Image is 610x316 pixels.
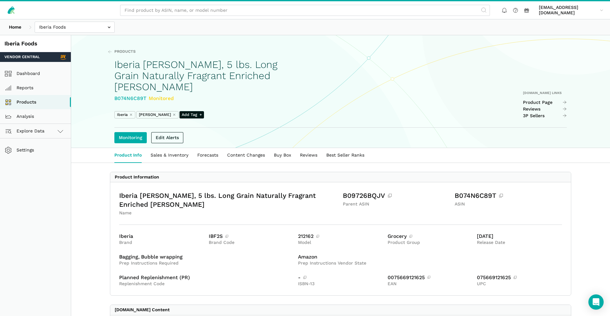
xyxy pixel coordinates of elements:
[120,5,490,16] input: Find product by ASIN, name, or model number
[537,3,606,17] a: [EMAIL_ADDRESS][DOMAIN_NAME]
[151,132,183,143] a: Edit Alerts
[139,112,171,118] span: [PERSON_NAME]
[4,40,66,48] div: Iberia Foods
[295,148,322,163] a: Reviews
[477,234,562,239] div: [DATE]
[388,234,473,239] div: Grocery
[119,281,294,287] div: Replenishment Code
[298,234,383,239] div: 212162
[322,148,369,163] a: Best Seller Ranks
[388,275,473,280] div: 0075669121625
[455,191,562,200] div: B074N6C89T
[110,148,146,163] a: Product Info
[119,260,294,266] div: Prep Instructions Required
[146,148,193,163] a: Sales & Inventory
[588,294,604,310] div: Open Intercom Messenger
[119,210,338,216] div: Name
[269,148,295,163] a: Buy Box
[119,234,204,239] div: Iberia
[523,100,567,105] a: Product Page
[298,260,562,266] div: Prep Instructions Vendor State
[523,113,567,119] a: 3P Sellers
[193,148,223,163] a: Forecasts
[119,275,294,280] div: Planned Replenishment (PR)
[4,22,26,33] a: Home
[4,54,40,60] span: Vendor Central
[477,281,562,287] div: UPC
[343,191,450,200] div: B09726BQJV
[119,254,294,259] div: Bagging, Bubble wrapping
[477,240,562,245] div: Release Date
[539,5,598,16] span: [EMAIL_ADDRESS][DOMAIN_NAME]
[173,112,176,118] button: ⨯
[119,240,204,245] div: Brand
[209,234,294,239] div: IBF2S
[200,112,202,118] span: +
[180,111,204,118] span: Add Tag
[129,112,132,118] button: ⨯
[523,106,567,112] a: Reviews
[209,240,294,245] div: Brand Code
[523,91,567,95] div: [DOMAIN_NAME] Links
[114,59,300,92] h1: Iberia [PERSON_NAME], 5 lbs. Long Grain Naturally Fragrant Enriched [PERSON_NAME]
[388,240,473,245] div: Product Group
[149,95,174,101] span: Monitored
[388,281,473,287] div: EAN
[298,240,383,245] div: Model
[117,112,128,118] span: Iberia
[108,49,136,55] a: Products
[477,275,562,280] div: 075669121625
[114,49,136,55] span: Products
[298,281,383,287] div: ISBN-13
[7,127,44,135] span: Explore Data
[298,254,562,259] div: Amazon
[35,22,115,33] input: Iberia Foods
[343,201,450,207] div: Parent ASIN
[223,148,269,163] a: Content Changes
[455,201,562,207] div: ASIN
[115,307,170,313] div: [DOMAIN_NAME] Content
[298,275,383,280] div: -
[115,174,159,180] div: Product Information
[119,191,338,209] div: Iberia [PERSON_NAME], 5 lbs. Long Grain Naturally Fragrant Enriched [PERSON_NAME]
[114,95,300,103] div: B074N6C89T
